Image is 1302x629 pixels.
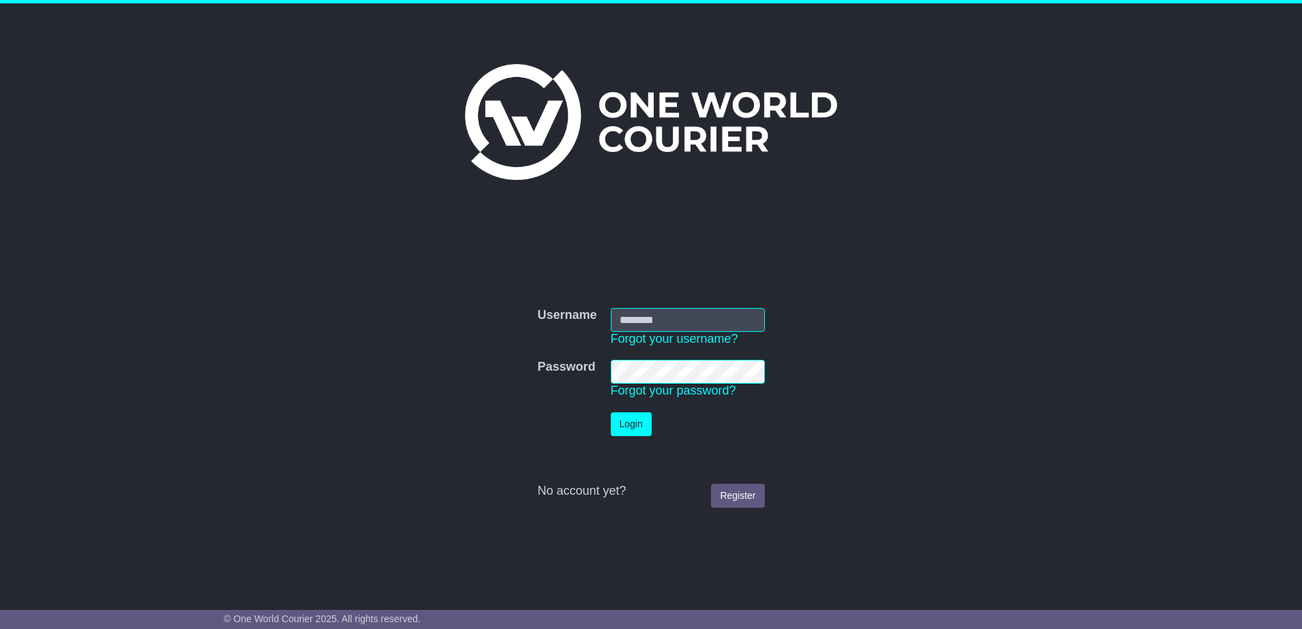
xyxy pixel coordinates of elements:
button: Login [611,412,652,436]
a: Forgot your username? [611,332,738,346]
span: © One World Courier 2025. All rights reserved. [224,613,421,624]
label: Username [537,308,596,323]
label: Password [537,360,595,375]
a: Forgot your password? [611,384,736,397]
a: Register [711,484,764,508]
img: One World [465,64,837,180]
div: No account yet? [537,484,764,499]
